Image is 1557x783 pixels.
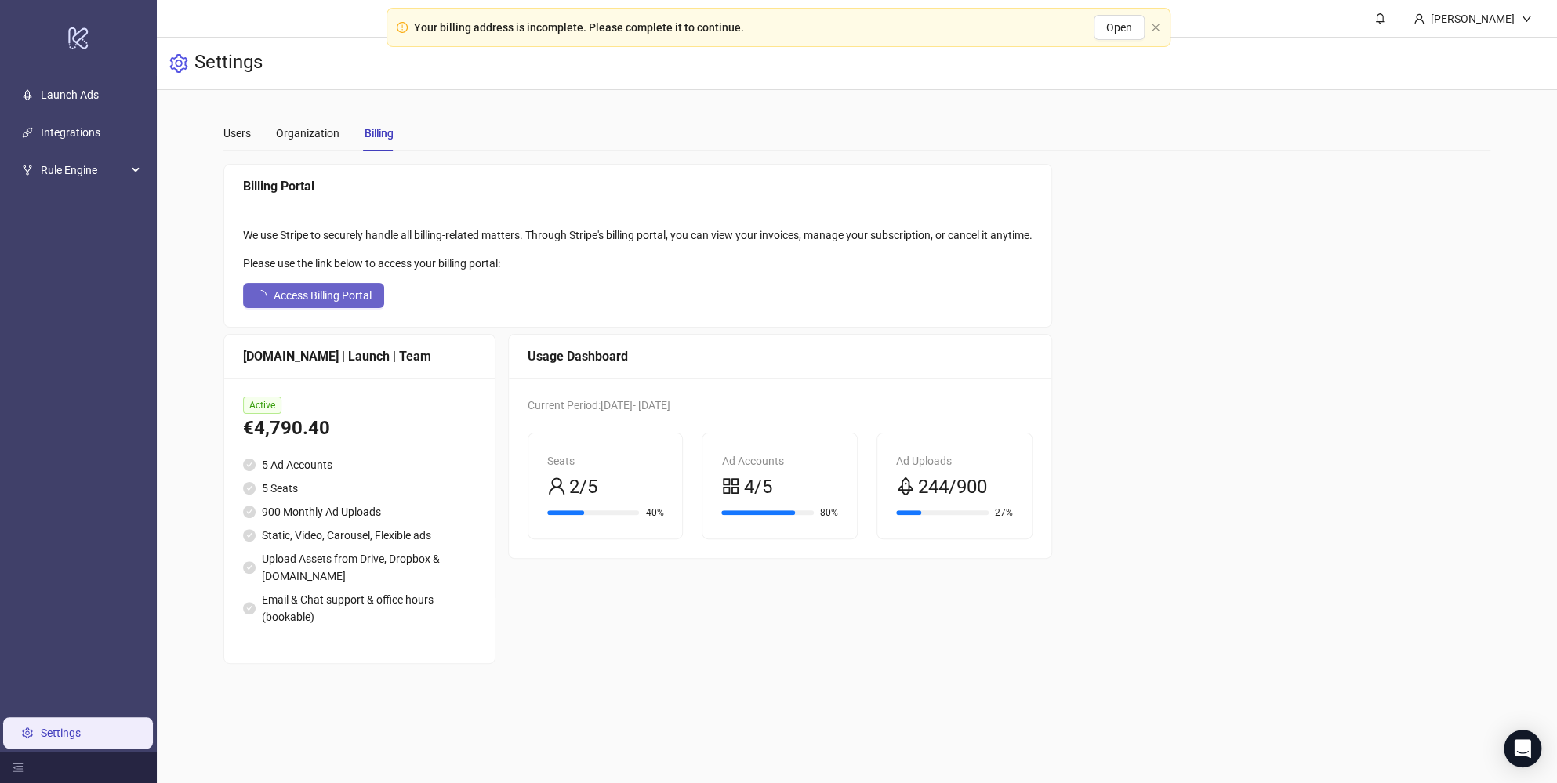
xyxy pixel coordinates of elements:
[243,482,256,495] span: check-circle
[1106,21,1132,34] span: Open
[243,176,1033,196] div: Billing Portal
[243,602,256,614] span: check-circle
[1151,23,1160,32] span: close
[243,397,281,414] span: Active
[243,283,384,308] button: Access Billing Portal
[276,125,339,142] div: Organization
[243,591,476,625] li: Email & Chat support & office hours (bookable)
[41,727,81,739] a: Settings
[194,50,263,77] h3: Settings
[528,399,670,411] span: Current Period: [DATE] - [DATE]
[397,22,408,33] span: exclamation-circle
[223,125,251,142] div: Users
[243,480,476,497] li: 5 Seats
[645,508,663,517] span: 40%
[743,473,771,502] span: 4/5
[918,473,987,502] span: 244/900
[414,19,744,36] div: Your billing address is incomplete. Please complete it to continue.
[995,508,1013,517] span: 27%
[1151,23,1160,33] button: close
[41,89,99,101] a: Launch Ads
[243,255,1033,272] div: Please use the link below to access your billing portal:
[721,477,740,495] span: appstore
[1414,13,1425,24] span: user
[41,154,127,186] span: Rule Engine
[243,561,256,574] span: check-circle
[1094,15,1145,40] button: Open
[13,762,24,773] span: menu-fold
[243,529,256,542] span: check-circle
[896,452,1013,469] div: Ad Uploads
[896,477,915,495] span: rocket
[721,452,838,469] div: Ad Accounts
[243,414,476,444] div: €4,790.40
[547,477,566,495] span: user
[243,346,476,366] div: [DOMAIN_NAME] | Launch | Team
[22,165,33,176] span: fork
[1425,10,1521,27] div: [PERSON_NAME]
[255,289,267,301] span: loading
[243,506,256,518] span: check-circle
[1374,13,1385,24] span: bell
[243,227,1033,244] div: We use Stripe to securely handle all billing-related matters. Through Stripe's billing portal, yo...
[243,527,476,544] li: Static, Video, Carousel, Flexible ads
[169,54,188,73] span: setting
[274,289,372,302] span: Access Billing Portal
[41,126,100,139] a: Integrations
[243,503,476,520] li: 900 Monthly Ad Uploads
[243,459,256,471] span: check-circle
[569,473,597,502] span: 2/5
[1504,730,1541,767] div: Open Intercom Messenger
[243,550,476,585] li: Upload Assets from Drive, Dropbox & [DOMAIN_NAME]
[1521,13,1532,24] span: down
[820,508,838,517] span: 80%
[528,346,1033,366] div: Usage Dashboard
[547,452,664,469] div: Seats
[243,456,476,473] li: 5 Ad Accounts
[365,125,394,142] div: Billing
